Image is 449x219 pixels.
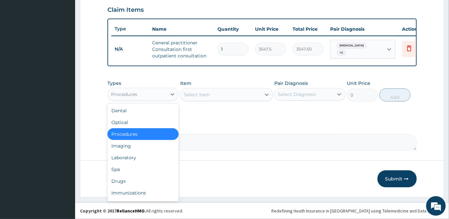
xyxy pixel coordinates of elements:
button: Add [379,88,410,102]
label: Pair Diagnosis [274,80,308,86]
div: Minimize live chat window [107,3,123,19]
textarea: Type your message and hit 'Enter' [3,148,124,171]
div: Select Item [184,91,210,98]
div: Procedures [111,91,137,98]
img: d_794563401_company_1708531726252_794563401 [12,33,26,49]
td: N/A [111,43,149,55]
div: Redefining Heath Insurance in [GEOGRAPHIC_DATA] using Telemedicine and Data Science! [271,208,444,214]
div: Laboratory [107,152,179,164]
span: We're online! [38,67,90,133]
div: Chat with us now [34,37,110,45]
h3: Claim Items [107,7,144,14]
div: Optical [107,117,179,128]
a: RelianceHMO [117,208,145,214]
span: + 3 [336,50,346,56]
div: Select Diagnosis [278,91,316,98]
div: Immunizations [107,187,179,199]
button: Submit [377,170,417,187]
div: Spa [107,164,179,175]
span: [MEDICAL_DATA] [336,42,367,49]
th: Pair Diagnosis [327,23,399,36]
div: Dental [107,105,179,117]
th: Quantity [214,23,252,36]
th: Total Price [289,23,327,36]
div: Others [107,199,179,211]
th: Unit Price [252,23,289,36]
label: Comment [107,125,416,131]
div: Procedures [107,128,179,140]
label: Types [107,81,121,86]
label: Item [180,80,191,86]
th: Actions [399,23,431,36]
div: Drugs [107,175,179,187]
strong: Copyright © 2017 . [80,208,146,214]
th: Type [111,23,149,35]
th: Name [149,23,214,36]
footer: All rights reserved. [75,202,449,219]
td: General practitioner Consultation first outpatient consultation [149,36,214,62]
div: Imaging [107,140,179,152]
label: Unit Price [347,80,371,86]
